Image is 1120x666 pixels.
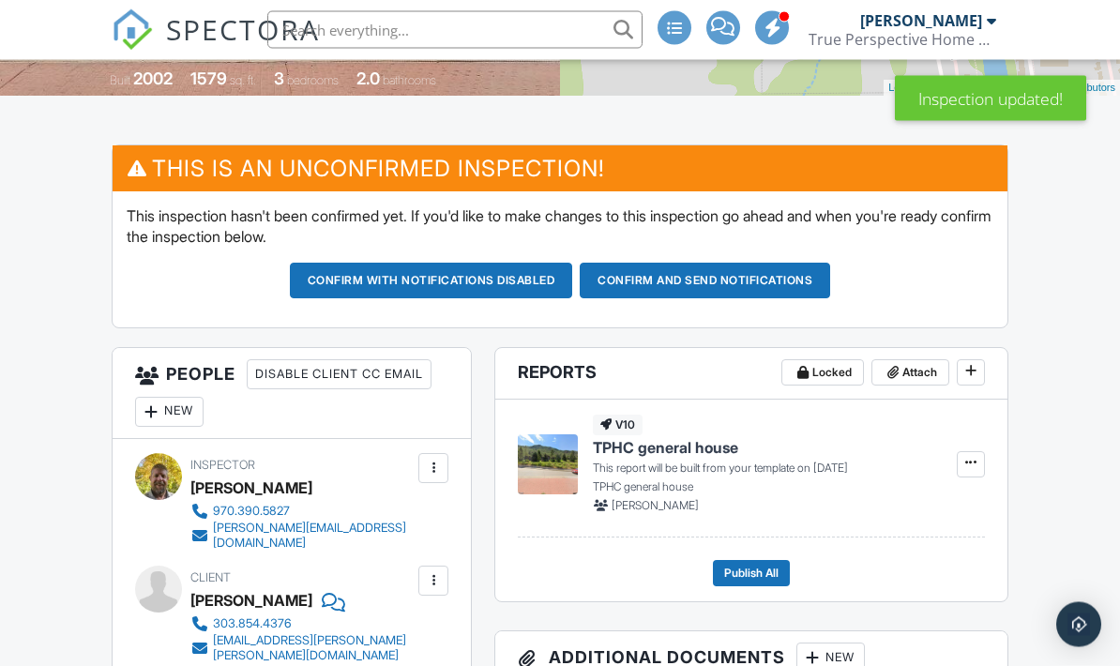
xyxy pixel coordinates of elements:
div: [PERSON_NAME] [860,11,982,30]
span: Built [110,74,130,88]
a: SPECTORA [112,25,320,65]
div: Open Intercom Messenger [1056,602,1101,647]
span: bathrooms [383,74,436,88]
span: SPECTORA [166,9,320,49]
div: New [135,398,204,428]
div: 2.0 [356,69,380,89]
div: Disable Client CC Email [247,360,431,390]
a: Leaflet [888,83,919,94]
div: 2002 [133,69,173,89]
a: 303.854.4376 [190,615,414,634]
a: [EMAIL_ADDRESS][PERSON_NAME][PERSON_NAME][DOMAIN_NAME] [190,634,414,664]
div: 3 [274,69,284,89]
span: Client [190,571,231,585]
div: [EMAIL_ADDRESS][PERSON_NAME][PERSON_NAME][DOMAIN_NAME] [213,634,414,664]
span: bedrooms [287,74,339,88]
img: The Best Home Inspection Software - Spectora [112,9,153,51]
a: 970.390.5827 [190,503,414,522]
div: [PERSON_NAME] [190,587,312,615]
div: True Perspective Home Consultants [809,30,996,49]
div: Inspection updated! [895,76,1086,121]
div: 970.390.5827 [213,505,290,520]
span: Inspector [190,459,255,473]
span: sq. ft. [230,74,256,88]
div: | [884,81,1120,97]
div: 303.854.4376 [213,617,292,632]
div: [PERSON_NAME] [190,475,312,503]
button: Confirm and send notifications [580,264,830,299]
a: [PERSON_NAME][EMAIL_ADDRESS][DOMAIN_NAME] [190,522,414,552]
h3: This is an Unconfirmed Inspection! [113,146,1006,192]
h3: People [113,349,471,440]
div: [PERSON_NAME][EMAIL_ADDRESS][DOMAIN_NAME] [213,522,414,552]
button: Confirm with notifications disabled [290,264,573,299]
input: Search everything... [267,11,643,49]
p: This inspection hasn't been confirmed yet. If you'd like to make changes to this inspection go ah... [127,206,992,249]
div: 1579 [190,69,227,89]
